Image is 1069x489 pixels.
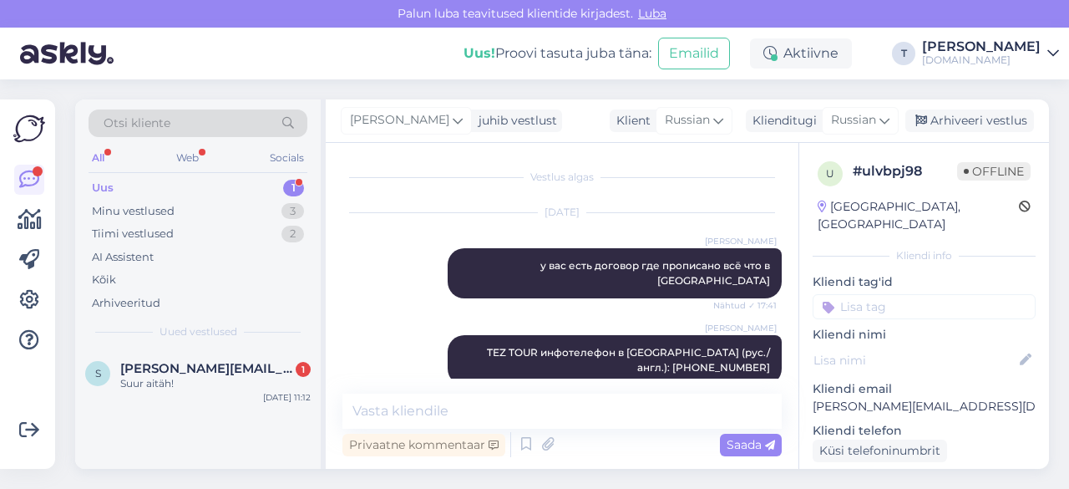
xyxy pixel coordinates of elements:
span: TEZ TOUR инфотелефон в [GEOGRAPHIC_DATA] (рус./англ.): [PHONE_NUMBER] [487,346,770,374]
div: Klient [610,112,651,130]
div: [PERSON_NAME] [922,40,1041,53]
div: juhib vestlust [472,112,557,130]
div: 1 [283,180,304,196]
span: Russian [831,111,876,130]
div: Privaatne kommentaar [342,434,505,456]
div: Kõik [92,272,116,288]
div: Web [173,147,202,169]
p: Kliendi tag'id [813,273,1036,291]
div: Socials [266,147,307,169]
span: у вас есть договор где прописано всё что в [GEOGRAPHIC_DATA] [540,259,773,287]
div: Klienditugi [746,112,817,130]
span: Nähtud ✓ 17:41 [713,299,777,312]
div: 1 [296,362,311,377]
span: [PERSON_NAME] [705,235,777,247]
b: Uus! [464,45,495,61]
div: Aktiivne [750,38,852,69]
div: # ulvbpj98 [853,161,957,181]
div: 2 [281,226,304,242]
p: [PERSON_NAME][EMAIL_ADDRESS][DOMAIN_NAME] [813,398,1036,415]
span: Saada [727,437,775,452]
span: Russian [665,111,710,130]
div: Kliendi info [813,248,1036,263]
div: T [892,42,915,65]
div: Proovi tasuta juba täna: [464,43,651,64]
span: Offline [957,162,1031,181]
span: [PERSON_NAME] [705,322,777,334]
div: Minu vestlused [92,203,175,220]
span: Luba [633,6,671,21]
span: u [826,167,834,180]
div: Tiimi vestlused [92,226,174,242]
div: Uus [92,180,114,196]
div: Arhiveeri vestlus [905,110,1034,132]
p: Kliendi email [813,380,1036,398]
img: Askly Logo [13,113,45,145]
div: [DOMAIN_NAME] [922,53,1041,67]
a: [PERSON_NAME][DOMAIN_NAME] [922,40,1059,67]
span: s [95,367,101,379]
div: Vestlus algas [342,170,782,185]
span: stella.burtseva@gmail.com [120,361,294,376]
div: [DATE] 11:12 [263,391,311,404]
div: 3 [281,203,304,220]
div: [DATE] [342,205,782,220]
button: Emailid [658,38,730,69]
div: Suur aitäh! [120,376,311,391]
p: Kliendi telefon [813,422,1036,440]
span: Otsi kliente [104,115,170,132]
span: Uued vestlused [160,324,237,339]
span: [PERSON_NAME] [350,111,449,130]
div: [GEOGRAPHIC_DATA], [GEOGRAPHIC_DATA] [818,198,1019,233]
input: Lisa nimi [813,351,1016,369]
div: Arhiveeritud [92,295,160,312]
div: AI Assistent [92,249,154,266]
div: Küsi telefoninumbrit [813,440,947,462]
p: Kliendi nimi [813,326,1036,344]
div: All [89,147,108,169]
input: Lisa tag [813,294,1036,319]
